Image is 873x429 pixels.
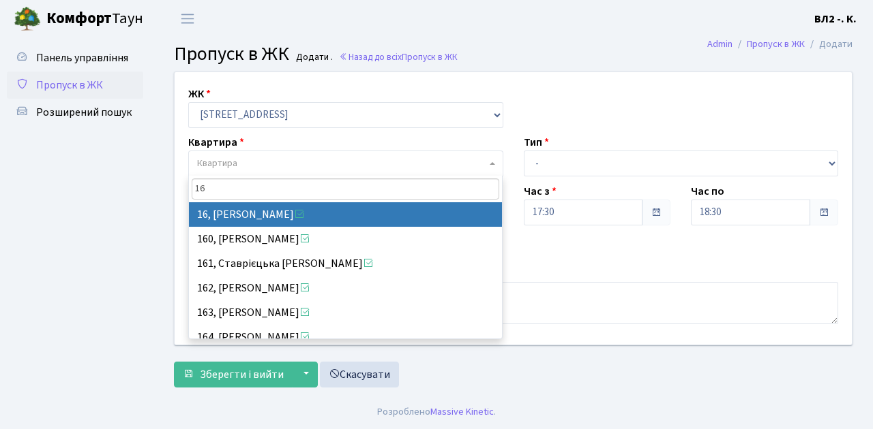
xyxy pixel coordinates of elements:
span: Пропуск в ЖК [402,50,458,63]
small: Додати . [293,52,333,63]
a: Пропуск в ЖК [7,71,143,99]
span: Пропуск в ЖК [174,40,289,67]
b: Комфорт [46,7,112,29]
a: Розширений пошук [7,99,143,126]
li: 164, [PERSON_NAME] [189,325,503,349]
button: Переключити навігацію [171,7,205,30]
li: 160, [PERSON_NAME] [189,227,503,251]
a: ВЛ2 -. К. [814,11,857,27]
img: logo.png [14,5,41,33]
a: Admin [707,37,733,51]
button: Зберегти і вийти [174,362,293,387]
span: Розширений пошук [36,105,132,120]
span: Квартира [197,157,237,170]
a: Назад до всіхПропуск в ЖК [339,50,458,63]
li: 162, [PERSON_NAME] [189,276,503,300]
li: 16, [PERSON_NAME] [189,202,503,227]
li: 163, [PERSON_NAME] [189,300,503,325]
li: Додати [805,37,853,52]
span: Панель управління [36,50,128,65]
li: 161, Ставрієцька [PERSON_NAME] [189,251,503,276]
b: ВЛ2 -. К. [814,12,857,27]
label: Тип [524,134,549,150]
label: Час по [691,183,724,200]
a: Панель управління [7,44,143,71]
span: Зберегти і вийти [200,367,284,382]
span: Таун [46,7,143,31]
label: ЖК [188,86,211,102]
a: Massive Kinetic [430,404,494,419]
span: Пропуск в ЖК [36,78,103,93]
div: Розроблено . [377,404,496,419]
nav: breadcrumb [687,30,873,59]
label: Квартира [188,134,244,150]
label: Час з [524,183,557,200]
a: Скасувати [320,362,399,387]
a: Пропуск в ЖК [747,37,805,51]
